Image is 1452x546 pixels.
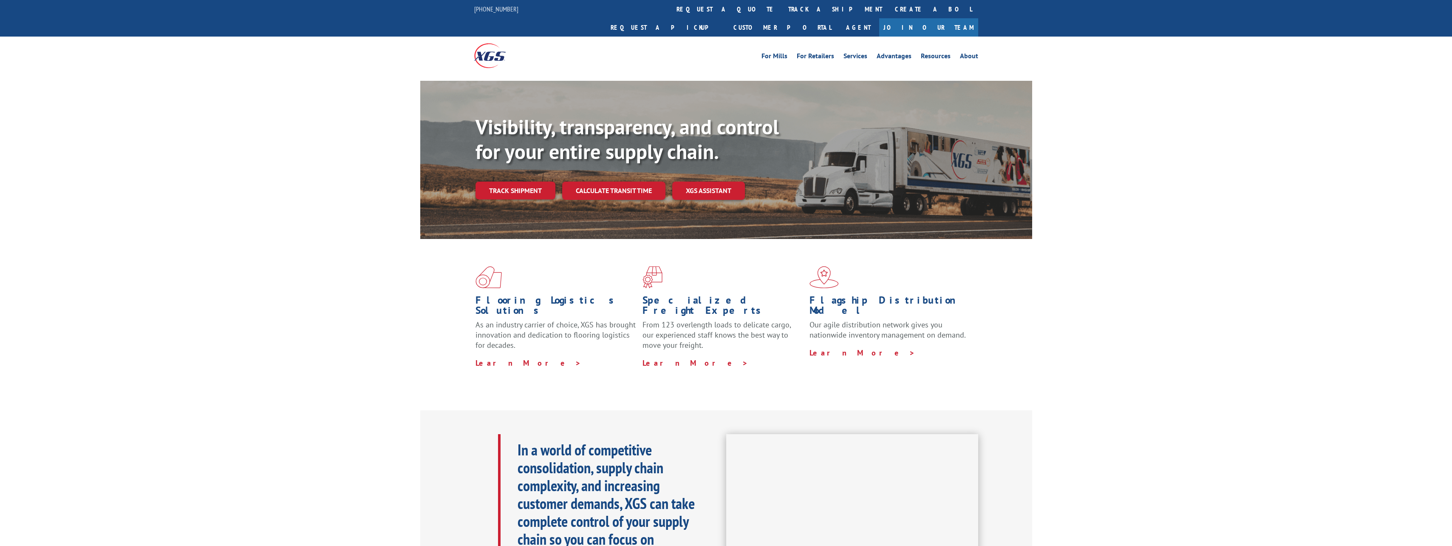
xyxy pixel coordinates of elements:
h1: Flooring Logistics Solutions [476,295,636,320]
a: Join Our Team [879,18,978,37]
img: xgs-icon-focused-on-flooring-red [643,266,662,288]
a: Services [843,53,867,62]
a: Resources [921,53,951,62]
h1: Specialized Freight Experts [643,295,803,320]
a: Calculate transit time [562,182,665,200]
a: Learn More > [476,358,581,368]
a: [PHONE_NUMBER] [474,5,518,13]
a: For Mills [761,53,787,62]
a: Track shipment [476,182,555,199]
a: Request a pickup [604,18,727,37]
img: xgs-icon-flagship-distribution-model-red [809,266,839,288]
a: Agent [838,18,879,37]
a: Learn More > [643,358,748,368]
b: Visibility, transparency, and control for your entire supply chain. [476,114,779,165]
a: Customer Portal [727,18,838,37]
a: About [960,53,978,62]
a: Advantages [877,53,911,62]
h1: Flagship Distribution Model [809,295,970,320]
span: As an industry carrier of choice, XGS has brought innovation and dedication to flooring logistics... [476,320,636,350]
img: xgs-icon-total-supply-chain-intelligence-red [476,266,502,288]
a: XGS ASSISTANT [672,182,745,200]
a: Learn More > [809,348,915,358]
a: For Retailers [797,53,834,62]
span: Our agile distribution network gives you nationwide inventory management on demand. [809,320,966,340]
p: From 123 overlength loads to delicate cargo, our experienced staff knows the best way to move you... [643,320,803,358]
